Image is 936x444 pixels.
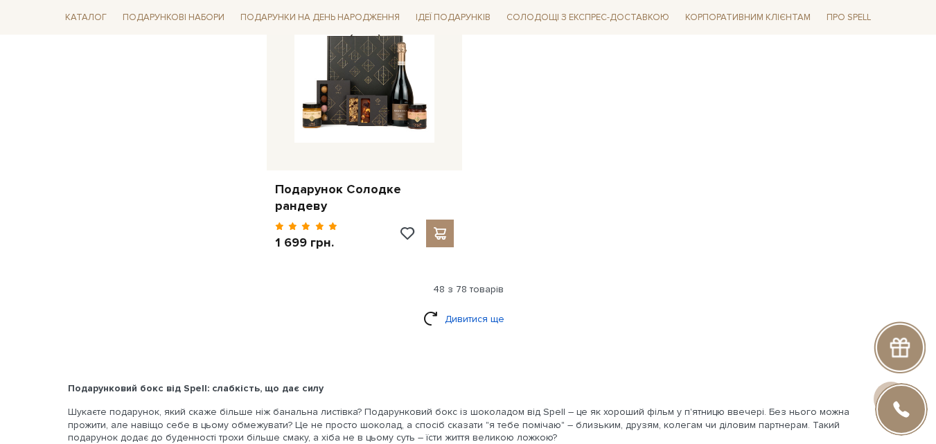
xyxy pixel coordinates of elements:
[235,7,405,28] span: Подарунки на День народження
[501,6,675,29] a: Солодощі з експрес-доставкою
[68,382,324,394] b: Подарунковий бокс від Spell: слабкість, що дає силу
[68,406,869,444] p: Шукаєте подарунок, який скаже більше ніж банальна листівка? Подарунковий бокс із шоколадом від Sp...
[54,283,883,296] div: 48 з 78 товарів
[821,7,876,28] span: Про Spell
[60,7,112,28] span: Каталог
[680,6,816,29] a: Корпоративним клієнтам
[275,235,338,251] p: 1 699 грн.
[117,7,230,28] span: Подарункові набори
[423,307,513,331] a: Дивитися ще
[410,7,496,28] span: Ідеї подарунків
[275,181,454,214] a: Подарунок Солодке рандеву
